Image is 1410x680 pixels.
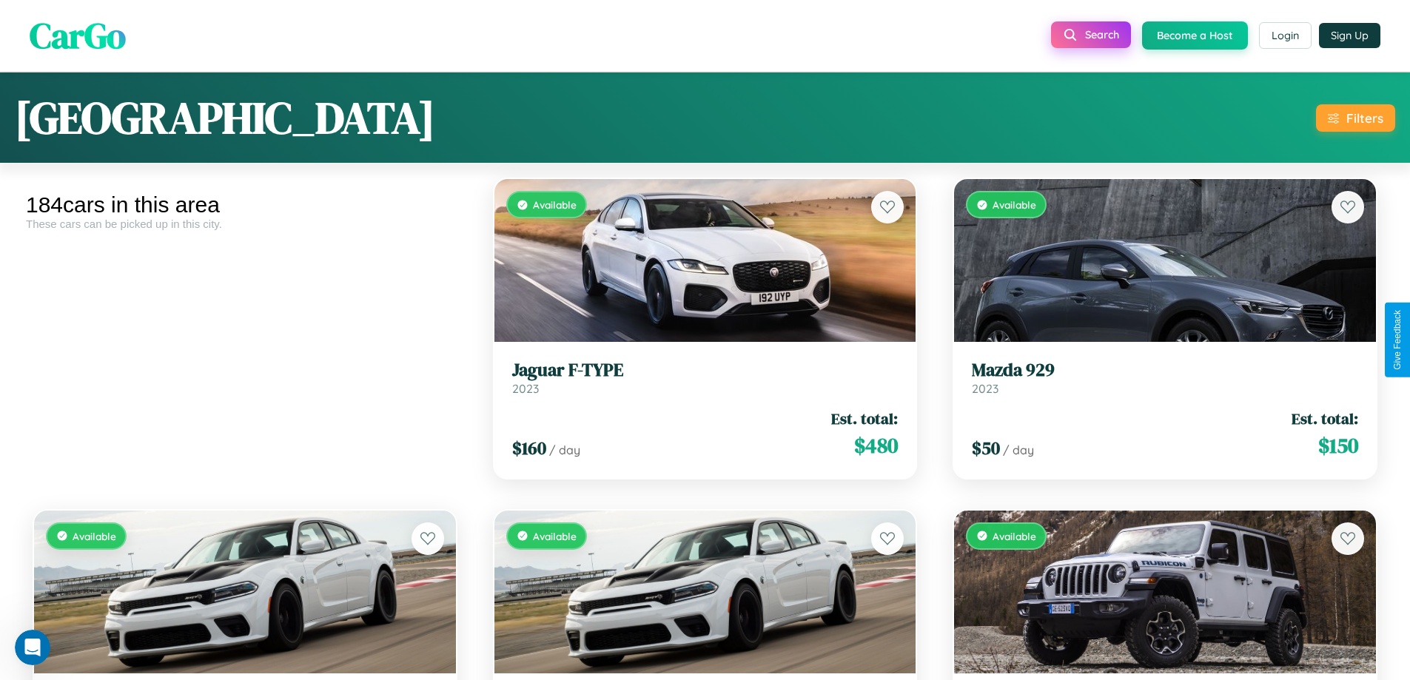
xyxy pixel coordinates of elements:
button: Filters [1316,104,1395,132]
h3: Mazda 929 [972,360,1358,381]
span: Available [73,530,116,542]
span: Est. total: [831,408,898,429]
span: Available [533,198,577,211]
div: Give Feedback [1392,310,1403,370]
button: Become a Host [1142,21,1248,50]
span: 2023 [972,381,998,396]
span: $ 480 [854,431,898,460]
div: These cars can be picked up in this city. [26,218,464,230]
span: Available [993,530,1036,542]
iframe: Intercom live chat [15,630,50,665]
span: Available [993,198,1036,211]
span: Est. total: [1292,408,1358,429]
span: 2023 [512,381,539,396]
h1: [GEOGRAPHIC_DATA] [15,87,435,148]
div: 184 cars in this area [26,192,464,218]
div: Filters [1346,110,1383,126]
button: Login [1259,22,1312,49]
span: / day [1003,442,1034,457]
button: Search [1051,21,1131,48]
span: Search [1085,28,1119,41]
a: Mazda 9292023 [972,360,1358,396]
h3: Jaguar F-TYPE [512,360,899,381]
span: Available [533,530,577,542]
span: $ 160 [512,436,546,460]
button: Sign Up [1319,23,1380,48]
span: $ 50 [972,436,1000,460]
a: Jaguar F-TYPE2023 [512,360,899,396]
span: $ 150 [1318,431,1358,460]
span: / day [549,442,580,457]
span: CarGo [30,11,126,60]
